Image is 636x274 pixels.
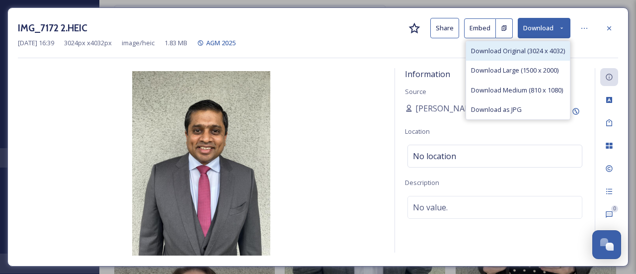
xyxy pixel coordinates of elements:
img: 617df8de-042e-4156-bdbd-0c61159134a5.jpg [18,71,385,256]
span: 3024 px x 4032 px [64,38,112,48]
span: Information [405,69,450,80]
span: [PERSON_NAME] [415,102,479,114]
span: Download Medium (810 x 1080) [471,86,563,95]
h3: IMG_7172 2.HEIC [18,21,87,35]
span: Download Large (1500 x 2000) [471,66,558,75]
span: Description [405,178,439,187]
span: image/heic [122,38,155,48]
div: 0 [611,205,618,212]
button: Share [430,18,459,38]
span: 1.83 MB [164,38,187,48]
span: [DATE] 16:39 [18,38,54,48]
span: Download as JPG [471,105,522,114]
button: Embed [464,18,496,38]
span: AGM 2025 [206,38,236,47]
span: Location [405,127,430,136]
button: Download [518,18,570,38]
span: No location [413,150,456,162]
span: Source [405,87,426,96]
button: Open Chat [592,230,621,259]
span: Download Original (3024 x 4032) [471,46,565,56]
span: No value. [413,201,448,213]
